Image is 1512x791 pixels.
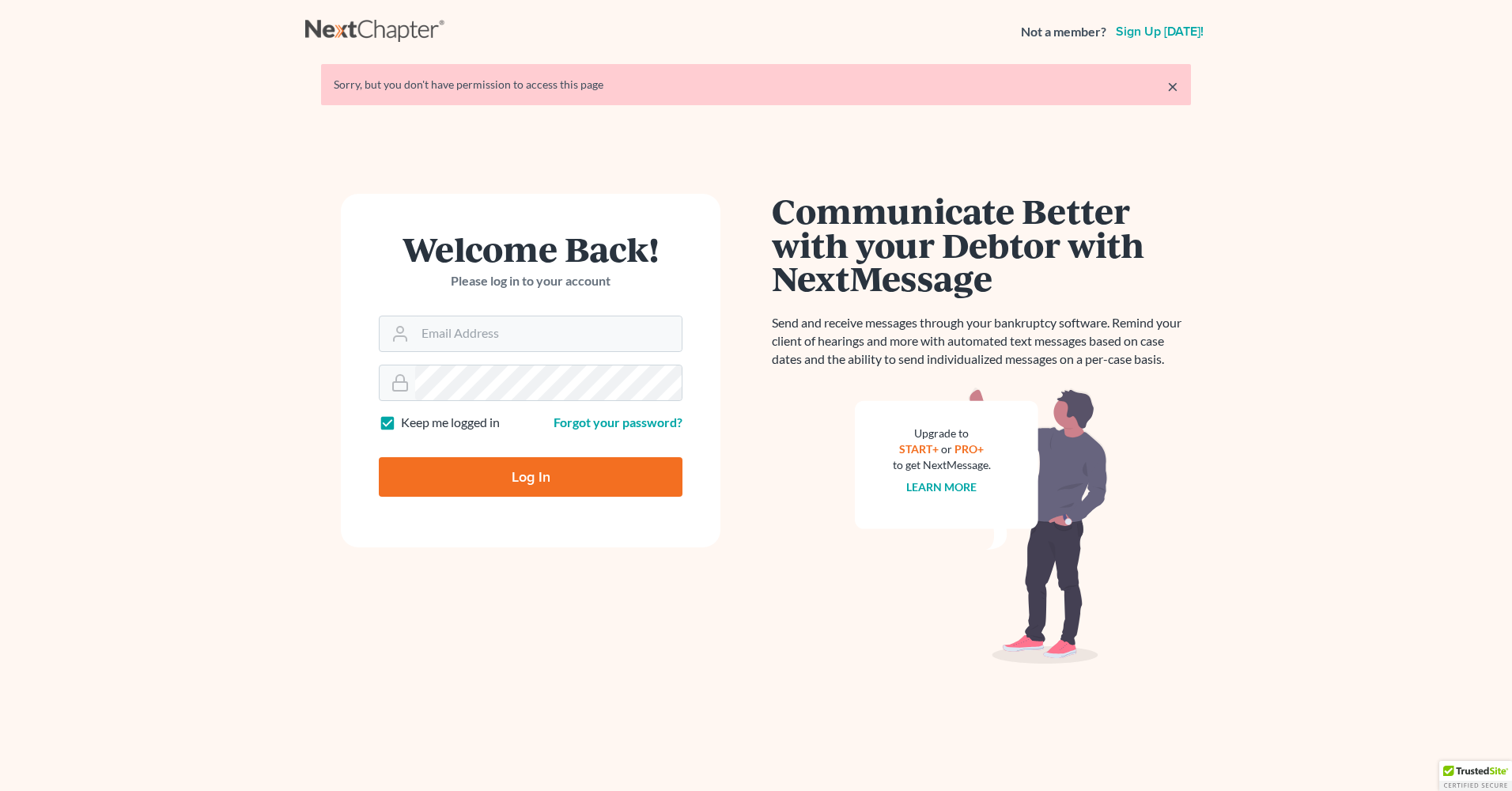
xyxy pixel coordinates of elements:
img: nextmessage_bg-59042aed3d76b12b5cd301f8e5b87938c9018125f34e5fa2b7a6b67550977c72.svg [855,388,1108,664]
p: Please log in to your account [379,272,682,290]
strong: Not a member? [1021,23,1106,41]
h1: Communicate Better with your Debtor with NextMessage [772,194,1191,295]
div: to get NextMessage. [893,457,991,473]
div: Upgrade to [893,426,991,441]
span: or [942,442,953,456]
a: Sign up [DATE]! [1113,25,1207,38]
input: Log In [379,457,682,497]
div: Sorry, but you don't have permission to access this page [334,77,1178,93]
h1: Welcome Back! [379,232,682,266]
label: Keep me logged in [401,414,500,432]
a: Forgot your password? [554,414,682,430]
div: TrustedSite Certified [1439,761,1512,791]
a: × [1167,77,1178,96]
a: Learn more [907,480,977,494]
a: PRO+ [955,442,985,456]
a: START+ [900,442,939,456]
p: Send and receive messages through your bankruptcy software. Remind your client of hearings and mo... [772,314,1191,369]
input: Email Address [415,316,682,351]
